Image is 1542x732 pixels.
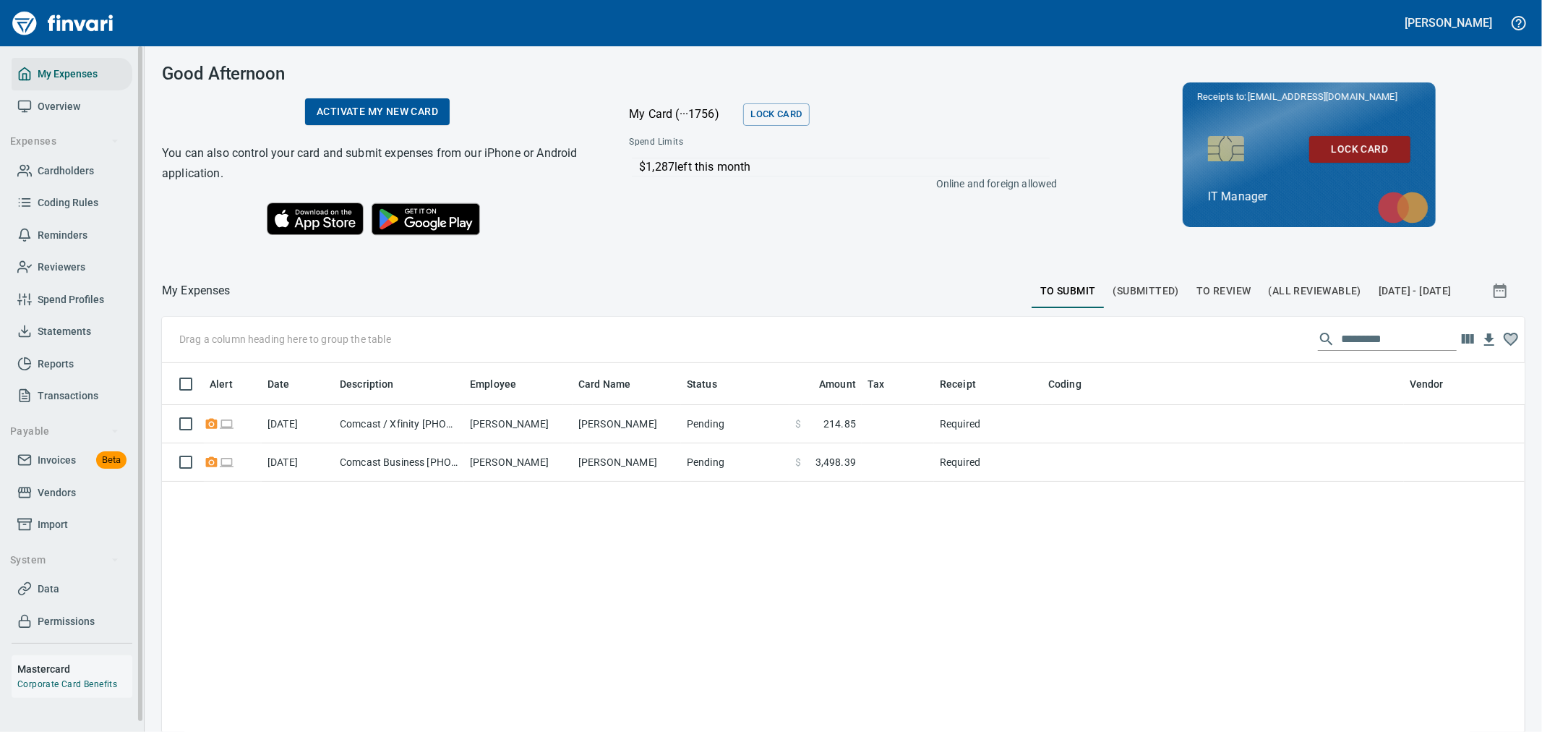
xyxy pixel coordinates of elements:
a: Activate my new card [305,98,450,125]
span: To Review [1196,282,1251,300]
td: [PERSON_NAME] [464,405,573,443]
span: 214.85 [823,417,856,431]
span: [DATE] - [DATE] [1379,282,1452,300]
a: Reviewers [12,251,132,284]
p: Online and foreign allowed [617,176,1057,191]
a: Cardholders [12,155,132,187]
span: Status [687,375,736,393]
span: Online transaction [219,419,234,428]
td: Comcast / Xfinity [PHONE_NUMBER] OR [334,405,464,443]
button: Column choices favorited. Click to reset to default [1500,328,1522,350]
span: To Submit [1040,282,1096,300]
td: Pending [681,405,789,443]
td: [PERSON_NAME] [464,443,573,482]
span: Reports [38,355,74,373]
span: Receipt [940,375,976,393]
a: My Expenses [12,58,132,90]
h3: Good Afternoon [162,64,593,84]
td: Pending [681,443,789,482]
span: $ [795,417,801,431]
td: [DATE] [262,405,334,443]
span: Date [267,375,309,393]
a: Corporate Card Benefits [17,679,117,689]
p: $1,287 left this month [639,158,1050,176]
span: Data [38,580,59,598]
span: Amount [800,375,856,393]
button: [PERSON_NAME] [1402,12,1496,34]
span: Spend Limits [629,135,869,150]
td: [PERSON_NAME] [573,443,681,482]
td: [PERSON_NAME] [573,405,681,443]
span: Receipt Required [204,457,219,467]
span: Status [687,375,717,393]
span: System [10,551,119,569]
h5: [PERSON_NAME] [1405,15,1492,30]
span: 3,498.39 [815,455,856,469]
h6: You can also control your card and submit expenses from our iPhone or Android application. [162,143,593,184]
span: Receipt [940,375,995,393]
a: Reports [12,348,132,380]
button: Payable [4,418,125,445]
p: My Expenses [162,282,231,299]
span: Description [340,375,413,393]
p: IT Manager [1208,188,1410,205]
a: Reminders [12,219,132,252]
a: Transactions [12,380,132,412]
span: Activate my new card [317,103,438,121]
span: Date [267,375,290,393]
span: Permissions [38,613,95,631]
span: Card Name [578,375,649,393]
span: Vendor [1410,375,1462,393]
a: Overview [12,90,132,123]
button: Lock Card [743,103,809,126]
h6: Mastercard [17,661,132,677]
span: [EMAIL_ADDRESS][DOMAIN_NAME] [1246,90,1398,103]
span: Coding Rules [38,194,98,212]
span: Tax [868,375,903,393]
span: Card Name [578,375,630,393]
td: Comcast Business [PHONE_NUMBER] [GEOGRAPHIC_DATA] [334,443,464,482]
a: Data [12,573,132,605]
span: Alert [210,375,252,393]
span: Expenses [10,132,119,150]
span: Tax [868,375,884,393]
span: Lock Card [750,106,802,123]
span: Transactions [38,387,98,405]
span: My Expenses [38,65,98,83]
td: [DATE] [262,443,334,482]
img: Get it on Google Play [364,195,488,243]
span: Reviewers [38,258,85,276]
p: My Card (···1756) [629,106,737,123]
button: Choose columns to display [1457,328,1478,350]
span: Description [340,375,394,393]
span: Employee [470,375,516,393]
span: Vendors [38,484,76,502]
span: Coding [1048,375,1100,393]
span: Spend Profiles [38,291,104,309]
button: Lock Card [1309,136,1410,163]
span: Cardholders [38,162,94,180]
span: $ [795,455,801,469]
a: Permissions [12,605,132,638]
span: Lock Card [1321,140,1399,158]
span: Import [38,516,68,534]
span: Receipt Required [204,419,219,428]
p: Receipts to: [1197,90,1421,104]
a: Statements [12,315,132,348]
a: Import [12,508,132,541]
td: Required [934,443,1042,482]
img: Finvari [9,6,117,41]
span: Online transaction [219,457,234,467]
span: Reminders [38,226,87,244]
button: Download Table [1478,329,1500,351]
td: Required [934,405,1042,443]
img: mastercard.svg [1371,184,1436,231]
a: InvoicesBeta [12,444,132,477]
span: Payable [10,422,119,441]
button: System [4,547,125,574]
span: Beta [96,452,127,469]
span: Alert [210,375,233,393]
span: Overview [38,98,80,116]
span: Coding [1048,375,1081,393]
